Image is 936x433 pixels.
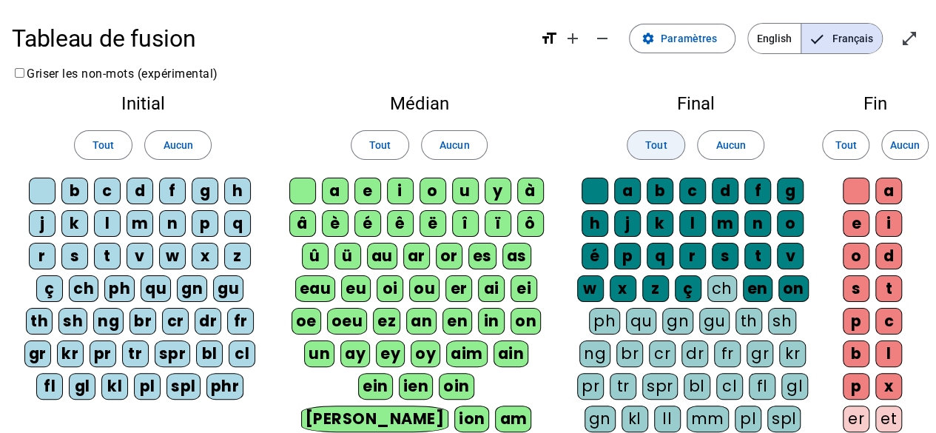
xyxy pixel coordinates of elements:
[875,308,902,335] div: c
[24,95,262,113] h2: Initial
[104,275,135,302] div: ph
[341,275,371,302] div: eu
[159,210,186,237] div: n
[614,243,641,269] div: p
[838,95,912,113] h2: Fin
[61,178,88,204] div: b
[421,130,488,160] button: Aucun
[411,340,440,367] div: oy
[12,15,528,62] h1: Tableau de fusion
[322,178,349,204] div: a
[614,178,641,204] div: a
[93,308,124,335] div: ng
[744,210,771,237] div: n
[681,340,708,367] div: dr
[36,275,63,302] div: ç
[322,210,349,237] div: è
[57,340,84,367] div: kr
[587,24,617,53] button: Diminuer la taille de la police
[777,178,804,204] div: g
[647,178,673,204] div: b
[94,178,121,204] div: c
[58,308,87,335] div: sh
[502,243,531,269] div: as
[399,373,434,400] div: ien
[579,340,610,367] div: ng
[577,373,604,400] div: pr
[177,275,207,302] div: gn
[452,210,479,237] div: î
[192,243,218,269] div: x
[735,406,761,432] div: pl
[440,136,469,154] span: Aucun
[159,243,186,269] div: w
[478,308,505,335] div: in
[15,68,24,78] input: Griser les non-mots (expérimental)
[712,243,738,269] div: s
[36,373,63,400] div: fl
[196,340,223,367] div: bl
[387,210,414,237] div: ê
[446,340,488,367] div: aim
[801,24,882,53] span: Français
[517,178,544,204] div: à
[616,340,643,367] div: br
[699,308,730,335] div: gu
[540,30,558,47] mat-icon: format_size
[101,373,128,400] div: kl
[684,373,710,400] div: bl
[627,130,685,160] button: Tout
[875,275,902,302] div: t
[29,210,55,237] div: j
[712,210,738,237] div: m
[61,210,88,237] div: k
[454,406,490,432] div: ion
[875,210,902,237] div: i
[373,308,400,335] div: ez
[716,373,743,400] div: cl
[822,130,869,160] button: Tout
[478,275,505,302] div: ai
[582,210,608,237] div: h
[779,340,806,367] div: kr
[74,130,132,160] button: Tout
[747,340,773,367] div: gr
[327,308,368,335] div: oeu
[420,210,446,237] div: ë
[735,308,762,335] div: th
[442,308,472,335] div: en
[445,275,472,302] div: er
[127,210,153,237] div: m
[387,178,414,204] div: i
[881,130,929,160] button: Aucun
[843,243,869,269] div: o
[647,243,673,269] div: q
[420,178,446,204] div: o
[679,210,706,237] div: l
[24,340,51,367] div: gr
[192,210,218,237] div: p
[679,243,706,269] div: r
[589,308,620,335] div: ph
[875,243,902,269] div: d
[295,275,336,302] div: eau
[843,308,869,335] div: p
[468,243,496,269] div: es
[743,275,772,302] div: en
[292,308,321,335] div: oe
[714,340,741,367] div: fr
[749,373,775,400] div: fl
[511,275,537,302] div: ei
[485,178,511,204] div: y
[642,373,678,400] div: spr
[843,340,869,367] div: b
[511,308,541,335] div: on
[224,243,251,269] div: z
[642,32,655,45] mat-icon: settings
[129,308,156,335] div: br
[629,24,735,53] button: Paramètres
[494,340,529,367] div: ain
[12,67,218,81] label: Griser les non-mots (expérimental)
[645,136,667,154] span: Tout
[577,275,604,302] div: w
